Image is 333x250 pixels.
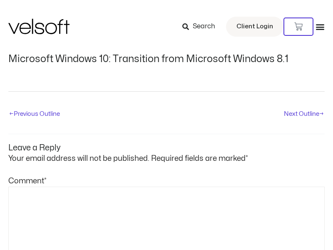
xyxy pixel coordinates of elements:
label: Comment [8,177,47,185]
span: Search [193,21,215,32]
h3: Leave a Reply [8,134,325,153]
a: Client Login [226,17,283,37]
span: ← [9,111,14,117]
span: Client Login [236,21,273,32]
a: Search [182,20,221,34]
nav: Post navigation [8,91,325,122]
a: ←Previous Outline [9,107,60,122]
span: → [319,111,324,117]
a: Next Outline→ [284,107,324,122]
span: Your email address will not be published. [8,155,149,162]
div: Menu Toggle [316,22,325,31]
span: Required fields are marked [151,155,248,162]
h1: Microsoft Windows 10: Transition from Microsoft Windows 8.1 [8,53,325,65]
img: Velsoft Training Materials [8,19,70,34]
